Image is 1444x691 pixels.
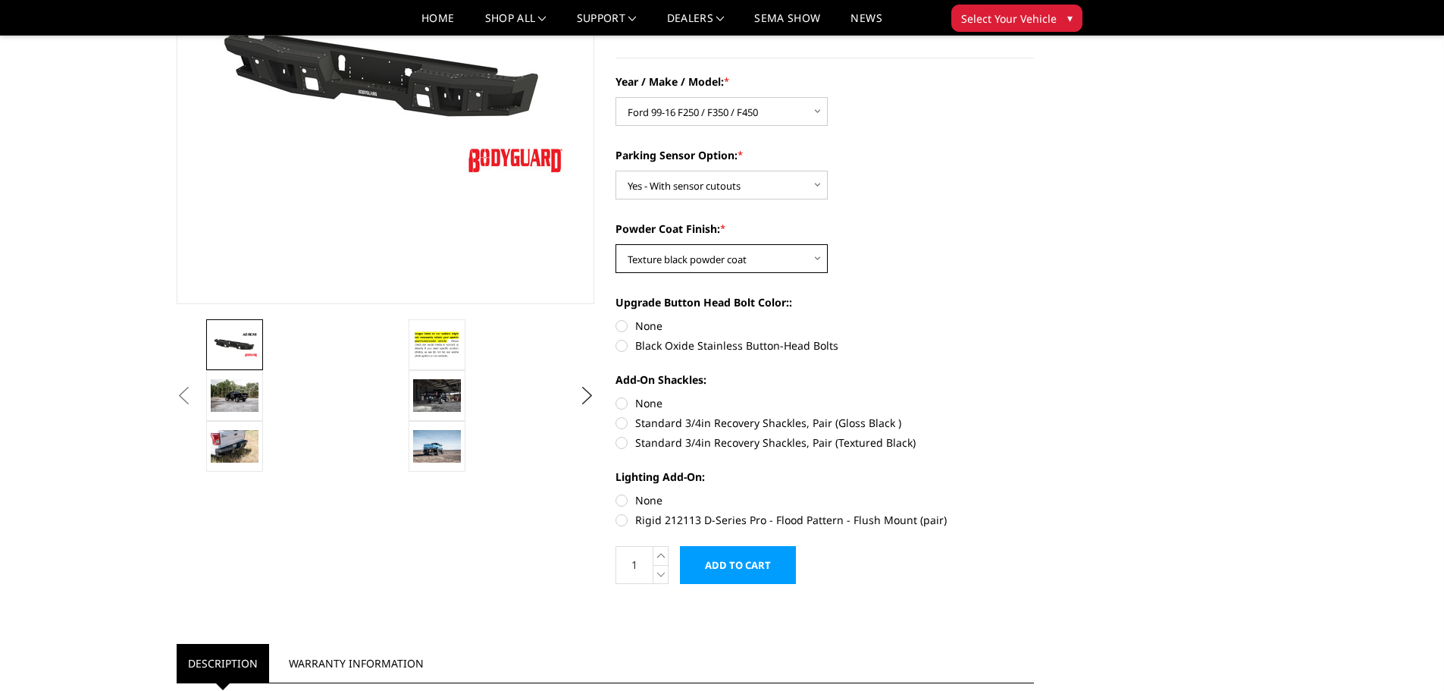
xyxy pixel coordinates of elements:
img: A2 Series - Rear Bumper [211,430,258,462]
span: Select Your Vehicle [961,11,1057,27]
button: Next [575,385,598,407]
label: Rigid 212113 D-Series Pro - Flood Pattern - Flush Mount (pair) [616,512,1034,528]
a: Dealers [667,13,725,35]
span: ▾ [1067,10,1073,26]
button: Previous [173,385,196,407]
img: A2 Series - Rear Bumper [211,379,258,411]
a: Support [577,13,637,35]
label: Standard 3/4in Recovery Shackles, Pair (Textured Black) [616,435,1034,451]
a: Home [421,13,454,35]
button: Select Your Vehicle [951,5,1082,32]
a: shop all [485,13,547,35]
label: Year / Make / Model: [616,74,1034,90]
label: Add-On Shackles: [616,372,1034,388]
label: None [616,318,1034,334]
label: Standard 3/4in Recovery Shackles, Pair (Gloss Black ) [616,415,1034,431]
a: Warranty Information [277,644,435,683]
img: A2 Series - Rear Bumper [211,331,258,358]
label: Powder Coat Finish: [616,221,1034,237]
a: Description [177,644,269,683]
label: Black Oxide Stainless Button-Head Bolts [616,338,1034,353]
a: SEMA Show [754,13,820,35]
img: A2 Series - Rear Bumper [413,328,461,361]
label: Upgrade Button Head Bolt Color:: [616,294,1034,310]
img: A2 Series - Rear Bumper [413,379,461,411]
label: Lighting Add-On: [616,469,1034,485]
label: None [616,395,1034,411]
iframe: Chat Widget [1368,618,1444,691]
a: News [850,13,882,35]
img: A2 Series - Rear Bumper [413,430,461,462]
label: None [616,492,1034,508]
input: Add to Cart [680,546,796,584]
label: Parking Sensor Option: [616,147,1034,163]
